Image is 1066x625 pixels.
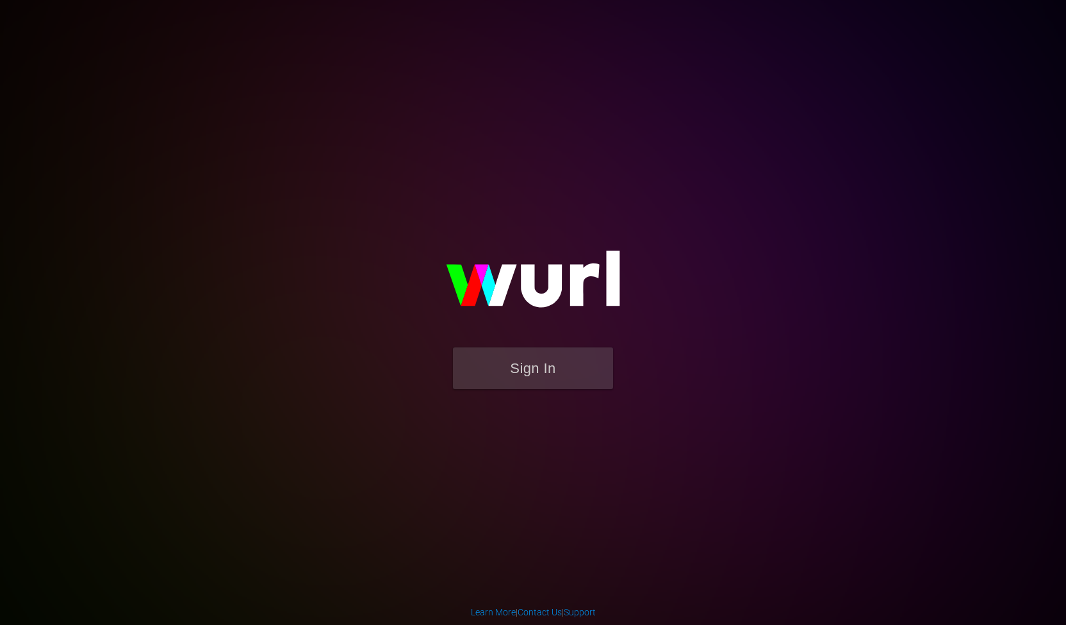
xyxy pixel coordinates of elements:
a: Learn More [471,607,516,617]
a: Contact Us [518,607,562,617]
button: Sign In [453,347,613,389]
img: wurl-logo-on-black-223613ac3d8ba8fe6dc639794a292ebdb59501304c7dfd60c99c58986ef67473.svg [405,223,661,347]
a: Support [564,607,596,617]
div: | | [471,606,596,619]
